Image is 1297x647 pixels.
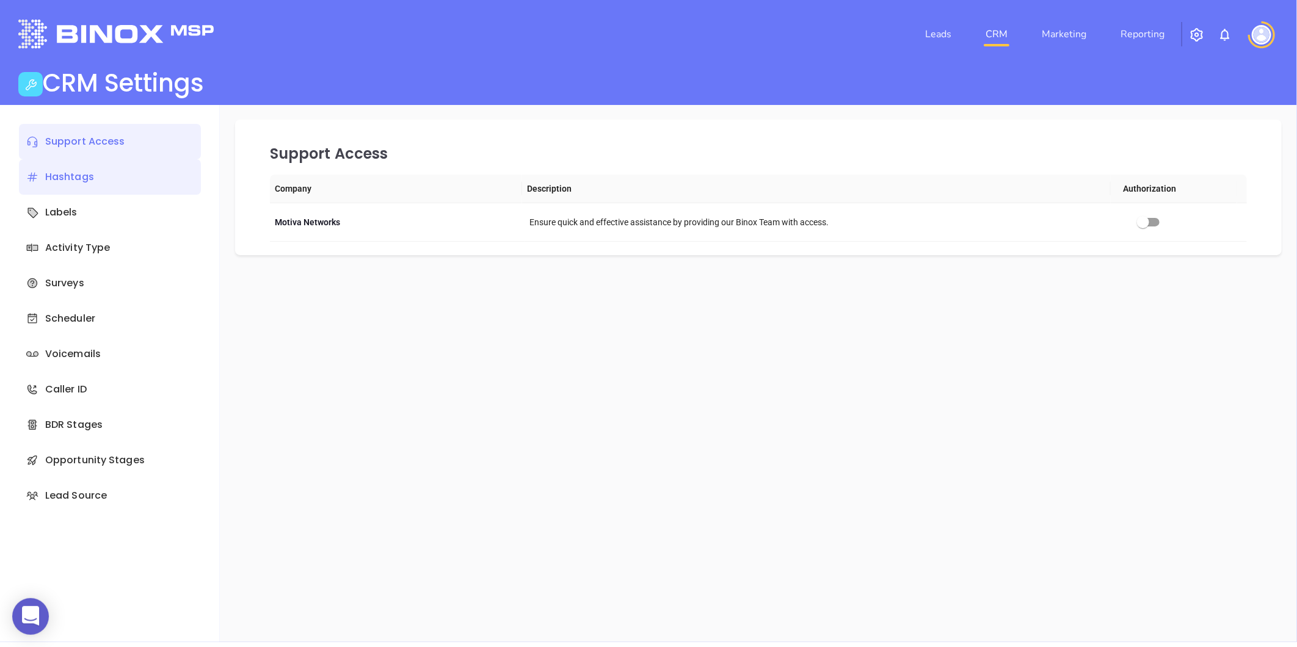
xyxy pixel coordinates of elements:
th: Authorization [1111,175,1237,203]
a: Reporting [1116,22,1169,46]
h1: CRM Settings [43,68,204,98]
img: iconNotification [1218,27,1232,42]
div: Support Access [19,124,201,159]
a: Marketing [1037,22,1091,46]
div: Surveys [19,266,201,301]
div: Labels [19,195,201,230]
img: user [1252,25,1271,45]
span: Motiva Networks [275,217,340,227]
div: Scheduler [19,301,201,336]
div: Caller ID [19,372,201,407]
div: BDR Stages [19,407,201,443]
div: Hashtags [19,159,201,195]
th: Description [522,175,1111,203]
img: iconSetting [1190,27,1204,42]
a: CRM [981,22,1012,46]
div: Activity Type [19,230,201,266]
div: Opportunity Stages [19,443,201,478]
img: logo [18,20,214,48]
div: Lead Source [19,478,201,513]
th: Company [270,175,522,203]
div: Ensure quick and effective assistance by providing our Binox Team with access. [529,215,1114,229]
p: Support Access [270,143,999,165]
a: Leads [920,22,956,46]
div: Voicemails [19,336,201,372]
